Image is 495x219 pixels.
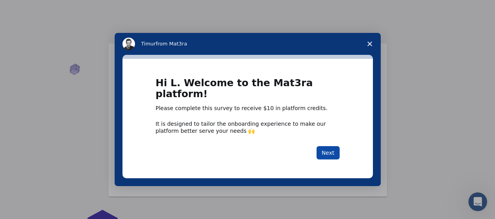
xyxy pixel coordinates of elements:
div: Please complete this survey to receive $10 in platform credits. [156,105,340,112]
span: from Mat3ra [156,41,187,47]
span: Close survey [359,33,381,55]
img: Profile image for Timur [122,38,135,50]
div: It is designed to tailor the onboarding experience to make our platform better serve your needs 🙌 [156,120,340,134]
button: Next [317,146,340,159]
span: Timur [141,41,156,47]
h1: Hi L. Welcome to the Mat3ra platform! [156,78,340,105]
span: Support [16,5,44,13]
